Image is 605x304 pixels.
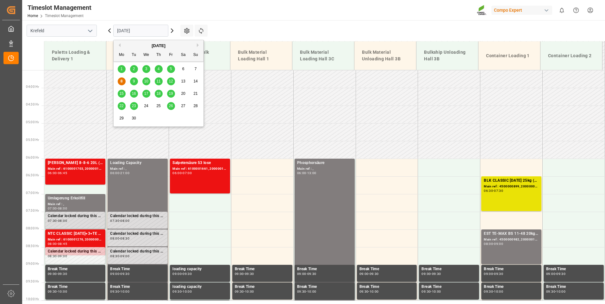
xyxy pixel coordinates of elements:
[48,231,103,237] div: NTC CLASSIC [DATE]+3+TE 600kg BB
[48,202,103,207] div: Main ref : ,
[130,51,138,59] div: Tu
[193,91,197,96] span: 21
[26,138,39,142] span: 05:30 Hr
[179,65,187,73] div: Choose Saturday, September 6th, 2025
[26,227,39,230] span: 08:00 Hr
[556,290,565,293] div: 10:00
[169,104,173,108] span: 26
[118,65,126,73] div: Choose Monday, September 1st, 2025
[493,189,494,192] div: -
[297,46,349,65] div: Bulk Material Loading Hall 3C
[297,172,306,174] div: 06:00
[130,65,138,73] div: Choose Tuesday, September 2nd, 2025
[118,51,126,59] div: Mo
[484,189,493,192] div: 06:30
[156,79,160,83] span: 11
[484,284,539,290] div: Break Time
[193,79,197,83] span: 14
[179,90,187,98] div: Choose Saturday, September 20th, 2025
[57,207,58,210] div: -
[111,46,163,65] div: Paletts Loading & Delivery 2
[110,213,165,219] div: Calendar locked during this period.
[169,91,173,96] span: 19
[484,237,539,242] div: Main ref : 4500000982, 2000001027
[130,114,138,122] div: Choose Tuesday, September 30th, 2025
[145,67,147,71] span: 3
[57,255,58,258] div: -
[306,290,307,293] div: -
[58,172,67,174] div: 06:45
[297,284,352,290] div: Break Time
[235,284,290,290] div: Break Time
[48,166,103,172] div: Main ref : 6100001703, 2000001232 2000000656;2000001232
[484,231,539,237] div: EST TE-MAX BS 11-48 20kg (x56) INT
[493,290,494,293] div: -
[431,272,432,275] div: -
[182,290,183,293] div: -
[120,272,129,275] div: 09:30
[494,272,503,275] div: 09:30
[58,272,67,275] div: 09:30
[179,102,187,110] div: Choose Saturday, September 27th, 2025
[569,3,583,17] button: Help Center
[119,104,123,108] span: 22
[48,219,57,222] div: 07:30
[197,43,201,47] button: Next Month
[484,184,539,189] div: Main ref : 4500000899, 2000000815
[494,290,503,293] div: 10:00
[195,67,197,71] span: 7
[115,63,202,125] div: month 2025-09
[120,219,129,222] div: 08:00
[26,209,39,212] span: 07:30 Hr
[48,290,57,293] div: 09:30
[183,272,192,275] div: 09:30
[110,284,165,290] div: Break Time
[48,195,103,202] div: Umlagerung Erkollfill
[192,102,200,110] div: Choose Sunday, September 28th, 2025
[110,248,165,255] div: Calendar locked during this period.
[26,103,39,106] span: 04:30 Hr
[133,79,135,83] span: 9
[110,231,165,237] div: Calendar locked during this period.
[120,290,129,293] div: 10:00
[156,104,160,108] span: 25
[48,207,57,210] div: 07:00
[235,266,290,272] div: Break Time
[26,297,39,301] span: 10:00 Hr
[546,50,597,62] div: Container Loading 2
[57,219,58,222] div: -
[26,262,39,265] span: 09:00 Hr
[491,6,552,15] div: Compo Expert
[432,272,441,275] div: 09:30
[359,272,369,275] div: 09:00
[169,79,173,83] span: 12
[359,290,369,293] div: 09:30
[179,51,187,59] div: Sa
[307,272,316,275] div: 09:30
[48,242,57,245] div: 08:00
[235,290,244,293] div: 09:30
[172,166,228,172] div: Main ref : 6100001661, 2000001409
[368,290,369,293] div: -
[133,67,135,71] span: 2
[48,272,57,275] div: 09:00
[172,172,182,174] div: 06:00
[235,46,287,65] div: Bulk Material Loading Hall 1
[421,272,431,275] div: 09:00
[421,266,477,272] div: Break Time
[183,172,192,174] div: 07:00
[359,284,415,290] div: Break Time
[120,237,129,240] div: 08:30
[192,77,200,85] div: Choose Sunday, September 14th, 2025
[119,237,120,240] div: -
[546,272,555,275] div: 09:00
[172,266,228,272] div: loading capacity
[26,191,39,195] span: 07:00 Hr
[144,79,148,83] span: 10
[121,67,123,71] span: 1
[48,213,103,219] div: Calendar locked during this period.
[181,79,185,83] span: 13
[142,77,150,85] div: Choose Wednesday, September 10th, 2025
[119,290,120,293] div: -
[181,91,185,96] span: 20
